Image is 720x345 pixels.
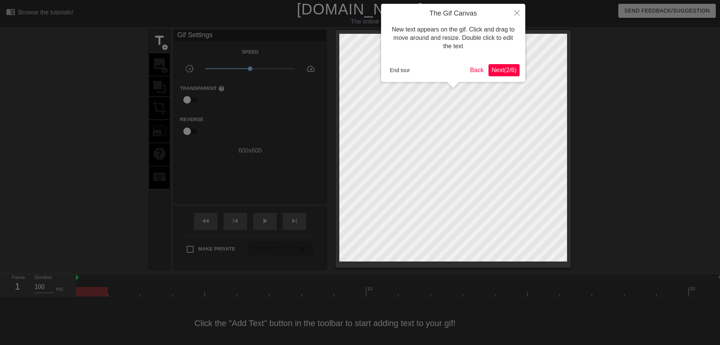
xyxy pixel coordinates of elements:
div: The online gif editor [244,17,510,26]
button: Back [467,64,487,76]
span: play_arrow [260,216,269,225]
label: Speed [242,48,258,56]
button: Next [488,64,520,76]
span: help [218,85,225,92]
div: Browse the tutorials! [18,9,73,16]
button: End tour [387,65,413,76]
label: Duration [35,276,52,280]
span: fast_rewind [201,216,210,225]
h4: The Gif Canvas [387,9,520,18]
span: slow_motion_video [185,64,194,73]
button: Close [509,4,525,21]
div: 600 x 600 [174,146,326,155]
a: Browse the tutorials! [6,7,73,19]
span: Make Private [198,245,235,253]
span: menu_book [6,7,15,16]
span: speed [306,64,315,73]
div: New text appears on the gif. Click and drag to move around and resize. Double click to edit the text [387,18,520,58]
div: Gif Settings [174,30,326,41]
span: Next ( 2 / 6 ) [492,67,517,73]
a: [DOMAIN_NAME] [297,1,423,17]
span: skip_next [290,216,299,225]
span: title [152,33,167,48]
label: Transparent [180,85,225,92]
button: Send Feedback/Suggestion [618,4,716,18]
span: add_circle [162,44,168,50]
div: 10 [367,285,374,293]
div: ms [56,285,63,293]
label: Reverse [180,116,203,123]
div: 20 [690,285,696,293]
div: 1 [12,280,23,293]
span: Send Feedback/Suggestion [624,6,710,16]
div: Frame [6,274,29,296]
span: skip_previous [231,216,240,225]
